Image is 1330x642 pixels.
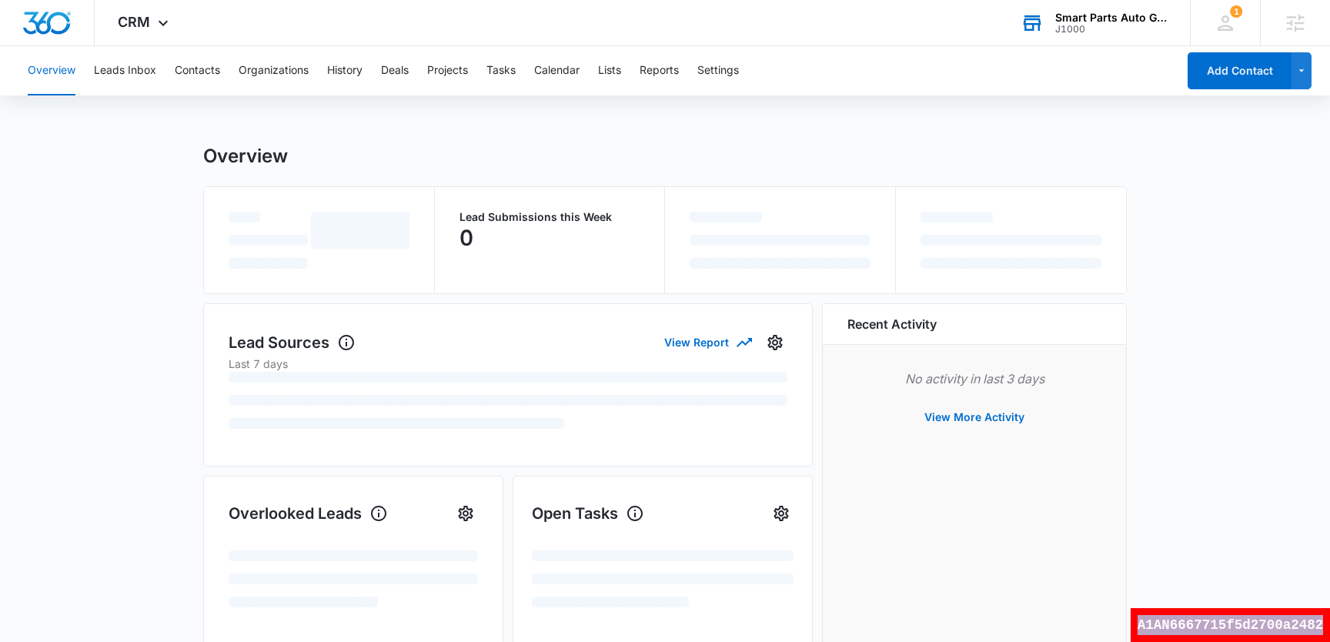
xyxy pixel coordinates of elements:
[532,502,644,525] h1: Open Tasks
[175,46,220,95] button: Contacts
[229,356,787,372] p: Last 7 days
[847,315,937,333] h6: Recent Activity
[909,399,1040,436] button: View More Activity
[847,369,1101,388] p: No activity in last 3 days
[459,226,473,250] p: 0
[203,145,288,168] h1: Overview
[229,331,356,354] h1: Lead Sources
[1188,52,1292,89] button: Add Contact
[453,501,478,526] button: Settings
[1131,608,1330,642] div: A1AN6667715f5d2700a2482
[239,46,309,95] button: Organizations
[1055,24,1168,35] div: account id
[598,46,621,95] button: Lists
[94,46,156,95] button: Leads Inbox
[640,46,679,95] button: Reports
[381,46,409,95] button: Deals
[1230,5,1242,18] div: notifications count
[229,502,388,525] h1: Overlooked Leads
[769,501,794,526] button: Settings
[697,46,739,95] button: Settings
[1230,5,1242,18] span: 1
[534,46,580,95] button: Calendar
[1055,12,1168,24] div: account name
[763,330,787,355] button: Settings
[664,329,750,356] button: View Report
[28,46,75,95] button: Overview
[327,46,363,95] button: History
[459,212,640,222] p: Lead Submissions this Week
[486,46,516,95] button: Tasks
[427,46,468,95] button: Projects
[118,14,150,30] span: CRM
